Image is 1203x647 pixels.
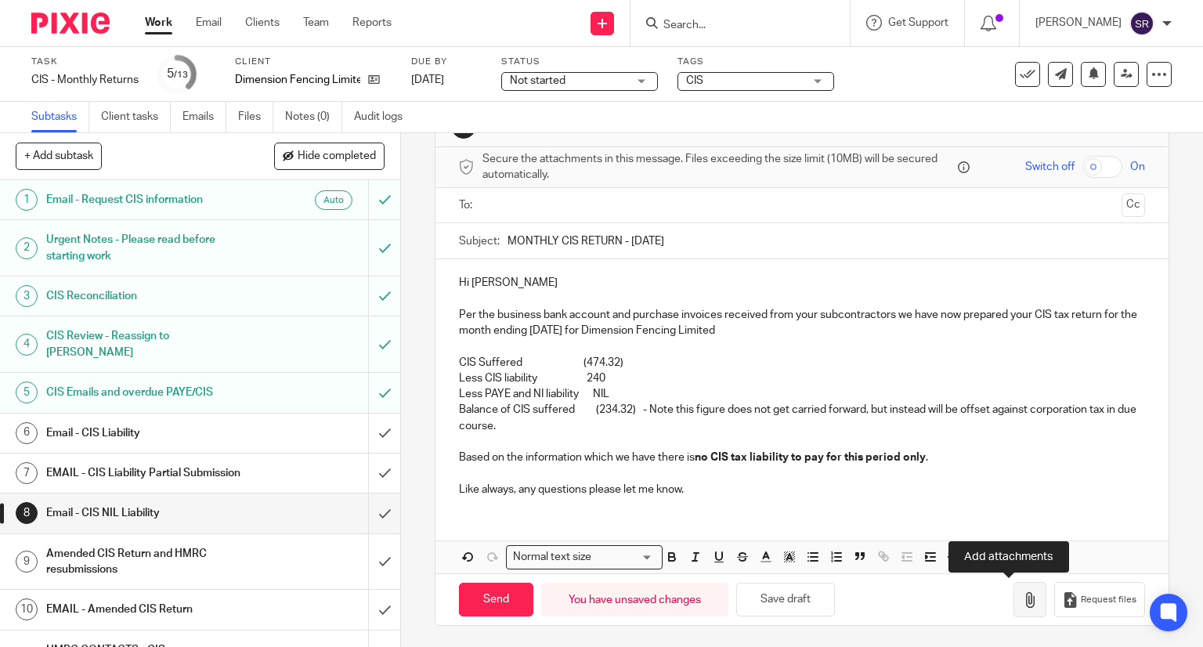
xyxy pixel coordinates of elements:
[46,461,251,485] h1: EMAIL - CIS Liability Partial Submission
[16,334,38,356] div: 4
[274,143,385,169] button: Hide completed
[235,72,360,88] p: Dimension Fencing Limited
[1025,159,1075,175] span: Switch off
[16,462,38,484] div: 7
[662,19,803,33] input: Search
[46,421,251,445] h1: Email - CIS Liability
[459,275,1146,291] p: Hi [PERSON_NAME]
[677,56,834,68] label: Tags
[1035,15,1122,31] p: [PERSON_NAME]
[352,15,392,31] a: Reports
[459,370,1146,386] p: Less CIS liability 240
[411,56,482,68] label: Due by
[510,549,595,566] span: Normal text size
[46,598,251,621] h1: EMAIL - Amended CIS Return
[686,75,703,86] span: CIS
[101,102,171,132] a: Client tasks
[46,381,251,404] h1: CIS Emails and overdue PAYE/CIS
[46,501,251,525] h1: Email - CIS NIL Liability
[31,13,110,34] img: Pixie
[1122,193,1145,217] button: Cc
[145,15,172,31] a: Work
[182,102,226,132] a: Emails
[46,188,251,211] h1: Email - Request CIS information
[174,70,188,79] small: /13
[506,545,663,569] div: Search for option
[597,549,653,566] input: Search for option
[16,381,38,403] div: 5
[501,56,658,68] label: Status
[46,324,251,364] h1: CIS Review - Reassign to [PERSON_NAME]
[46,542,251,582] h1: Amended CIS Return and HMRC resubmissions
[16,143,102,169] button: + Add subtask
[459,355,1146,370] p: CIS Suffered (474.32)
[459,233,500,249] label: Subject:
[459,583,533,616] input: Send
[303,15,329,31] a: Team
[285,102,342,132] a: Notes (0)
[736,583,835,616] button: Save draft
[31,56,139,68] label: Task
[298,150,376,163] span: Hide completed
[459,386,1146,402] p: Less PAYE and NI liability NIL
[411,74,444,85] span: [DATE]
[1054,582,1145,617] button: Request files
[16,422,38,444] div: 6
[1130,159,1145,175] span: On
[459,402,1146,465] p: Balance of CIS suffered (234.32) - Note this figure does not get carried forward, but instead wil...
[541,583,728,616] div: You have unsaved changes
[16,502,38,524] div: 8
[16,551,38,573] div: 9
[167,65,188,83] div: 5
[238,102,273,132] a: Files
[16,285,38,307] div: 3
[315,190,352,210] div: Auto
[46,284,251,308] h1: CIS Reconciliation
[46,228,251,268] h1: Urgent Notes - Please read before starting work
[1129,11,1154,36] img: svg%3E
[459,197,476,213] label: To:
[16,598,38,620] div: 10
[1081,594,1136,606] span: Request files
[31,72,139,88] div: CIS - Monthly Returns
[695,452,926,463] strong: no CIS tax liability to pay for this period only
[235,56,392,68] label: Client
[459,307,1146,339] p: Per the business bank account and purchase invoices received from your subcontractors we have now...
[459,482,1146,497] p: Like always, any questions please let me know.
[196,15,222,31] a: Email
[16,237,38,259] div: 2
[510,75,565,86] span: Not started
[482,151,955,183] span: Secure the attachments in this message. Files exceeding the size limit (10MB) will be secured aut...
[888,17,948,28] span: Get Support
[16,189,38,211] div: 1
[354,102,414,132] a: Audit logs
[31,102,89,132] a: Subtasks
[245,15,280,31] a: Clients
